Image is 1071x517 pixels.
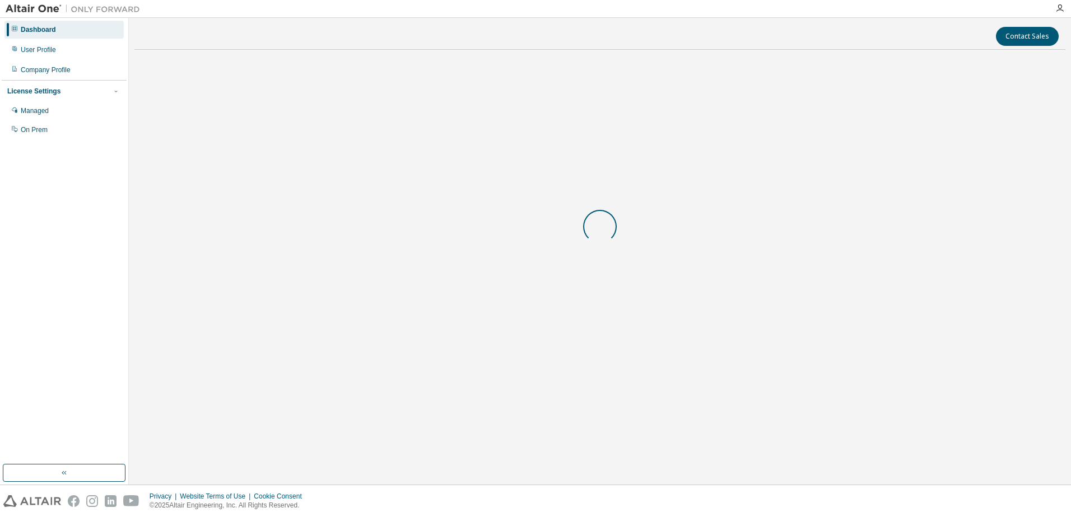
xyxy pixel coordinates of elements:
div: User Profile [21,45,56,54]
div: Managed [21,106,49,115]
img: linkedin.svg [105,495,117,507]
div: On Prem [21,125,48,134]
div: License Settings [7,87,60,96]
img: facebook.svg [68,495,80,507]
img: altair_logo.svg [3,495,61,507]
div: Dashboard [21,25,56,34]
img: youtube.svg [123,495,139,507]
div: Website Terms of Use [180,492,254,501]
img: instagram.svg [86,495,98,507]
p: © 2025 Altair Engineering, Inc. All Rights Reserved. [150,501,309,510]
div: Company Profile [21,65,71,74]
button: Contact Sales [996,27,1059,46]
div: Privacy [150,492,180,501]
div: Cookie Consent [254,492,308,501]
img: Altair One [6,3,146,15]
